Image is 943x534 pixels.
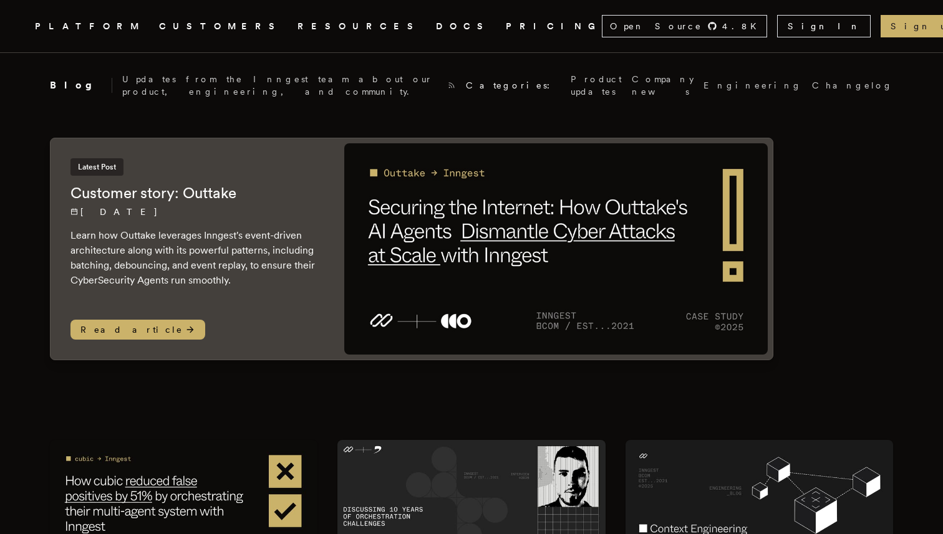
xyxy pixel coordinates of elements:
[632,73,694,98] a: Company news
[812,79,893,92] a: Changelog
[506,19,602,34] a: PRICING
[297,19,421,34] button: RESOURCES
[777,15,871,37] a: Sign In
[122,73,437,98] p: Updates from the Inngest team about our product, engineering, and community.
[70,158,123,176] span: Latest Post
[610,20,702,32] span: Open Source
[50,78,112,93] h2: Blog
[159,19,283,34] a: CUSTOMERS
[466,79,561,92] span: Categories:
[70,228,319,288] p: Learn how Outtake leverages Inngest's event-driven architecture along with its powerful patterns,...
[70,183,319,203] h2: Customer story: Outtake
[344,143,768,355] img: Featured image for Customer story: Outtake blog post
[571,73,622,98] a: Product updates
[50,138,773,360] a: Latest PostCustomer story: Outtake[DATE] Learn how Outtake leverages Inngest's event-driven archi...
[35,19,144,34] button: PLATFORM
[436,19,491,34] a: DOCS
[70,320,205,340] span: Read article
[70,206,319,218] p: [DATE]
[722,20,764,32] span: 4.8 K
[704,79,802,92] a: Engineering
